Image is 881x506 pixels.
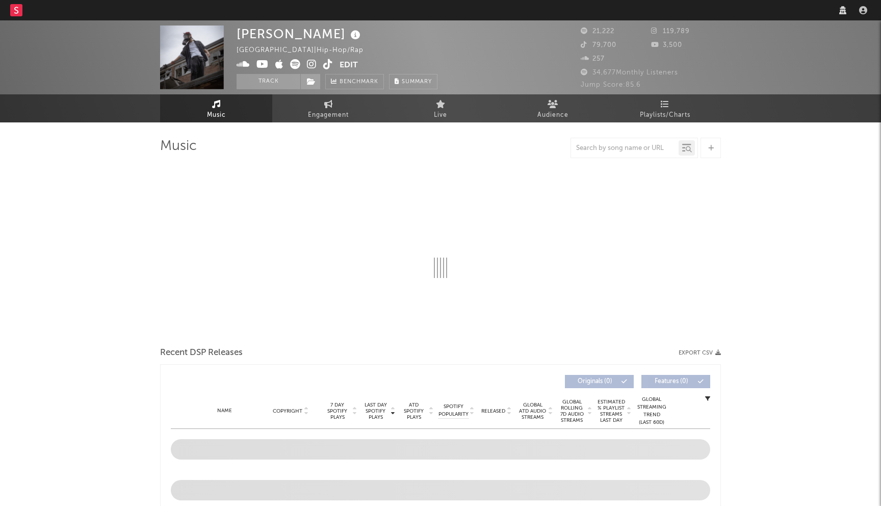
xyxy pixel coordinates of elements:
span: Global ATD Audio Streams [519,402,547,420]
span: 79,700 [581,42,616,48]
span: 34,677 Monthly Listeners [581,69,678,76]
span: Benchmark [340,76,378,88]
span: Live [434,109,447,121]
button: Export CSV [679,350,721,356]
a: Engagement [272,94,384,122]
div: [PERSON_NAME] [237,26,363,42]
span: 3,500 [651,42,682,48]
a: Music [160,94,272,122]
button: Features(0) [641,375,710,388]
span: Playlists/Charts [640,109,690,121]
div: Global Streaming Trend (Last 60D) [636,396,667,426]
span: Jump Score: 85.6 [581,82,641,88]
button: Originals(0) [565,375,634,388]
button: Edit [340,59,358,72]
a: Live [384,94,497,122]
span: Summary [402,79,432,85]
div: Name [191,407,258,415]
span: Music [207,109,226,121]
input: Search by song name or URL [571,144,679,153]
button: Summary [389,74,437,89]
span: Spotify Popularity [438,403,469,418]
button: Track [237,74,300,89]
span: 119,789 [651,28,690,35]
span: Engagement [308,109,349,121]
span: Last Day Spotify Plays [362,402,389,420]
a: Benchmark [325,74,384,89]
span: 257 [581,56,605,62]
span: Originals ( 0 ) [572,378,618,385]
span: 21,222 [581,28,614,35]
span: Estimated % Playlist Streams Last Day [597,399,625,423]
span: ATD Spotify Plays [400,402,427,420]
span: Features ( 0 ) [648,378,695,385]
div: [GEOGRAPHIC_DATA] | Hip-Hop/Rap [237,44,375,57]
span: Recent DSP Releases [160,347,243,359]
span: 7 Day Spotify Plays [324,402,351,420]
span: Audience [537,109,568,121]
span: Copyright [273,408,302,414]
a: Audience [497,94,609,122]
span: Released [481,408,505,414]
a: Playlists/Charts [609,94,721,122]
span: Global Rolling 7D Audio Streams [558,399,586,423]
